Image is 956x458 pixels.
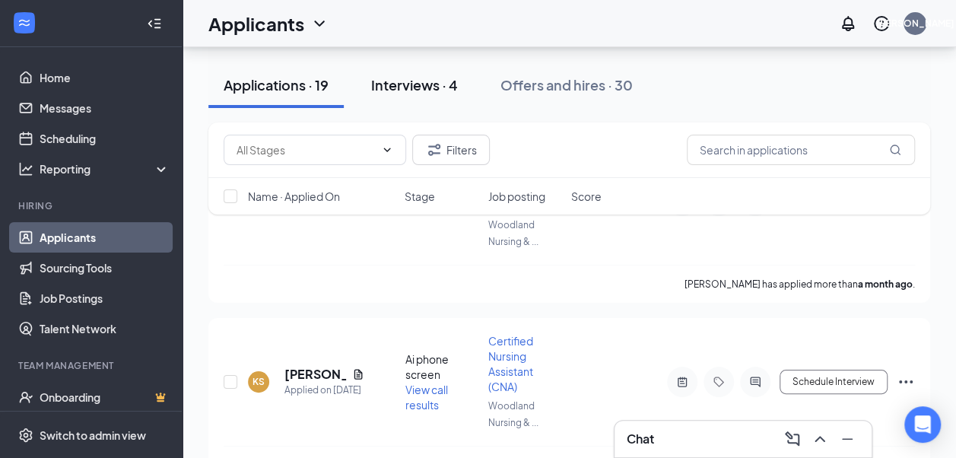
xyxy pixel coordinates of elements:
div: Reporting [40,161,170,177]
a: Home [40,62,170,93]
button: ComposeMessage [780,427,805,451]
p: [PERSON_NAME] has applied more than . [684,278,915,291]
h5: [PERSON_NAME] [284,366,346,383]
svg: Collapse [147,16,162,31]
div: [PERSON_NAME] [876,17,954,30]
svg: ChevronDown [310,14,329,33]
svg: ChevronUp [811,430,829,448]
h3: Chat [627,431,654,447]
span: Job posting [488,189,545,204]
div: Ai phone screen [405,351,479,382]
div: Applied on [DATE] [284,383,364,398]
a: Sourcing Tools [40,253,170,283]
div: Applications · 19 [224,75,329,94]
input: Search in applications [687,135,915,165]
h1: Applicants [208,11,304,37]
a: Scheduling [40,123,170,154]
div: Offers and hires · 30 [500,75,633,94]
svg: QuestionInfo [872,14,891,33]
svg: ActiveChat [746,376,764,388]
a: Applicants [40,222,170,253]
span: Certified Nursing Assistant (CNA) [488,334,533,393]
a: Talent Network [40,313,170,344]
div: Team Management [18,359,167,372]
svg: Ellipses [897,373,915,391]
span: View call results [405,383,448,412]
svg: MagnifyingGlass [889,144,901,156]
button: Minimize [835,427,859,451]
div: KS [252,375,265,388]
a: Job Postings [40,283,170,313]
div: Open Intercom Messenger [904,406,941,443]
svg: Analysis [18,161,33,177]
svg: ComposeMessage [783,430,802,448]
svg: Minimize [838,430,856,448]
button: ChevronUp [808,427,832,451]
svg: Filter [425,141,443,159]
span: Woodland Nursing & ... [488,400,538,428]
a: OnboardingCrown [40,382,170,412]
svg: Settings [18,428,33,443]
button: Schedule Interview [780,370,888,394]
svg: ChevronDown [381,144,393,156]
span: Woodland Nursing & ... [488,219,538,247]
div: Switch to admin view [40,428,146,443]
svg: Notifications [839,14,857,33]
button: Filter Filters [412,135,490,165]
span: Stage [405,189,435,204]
input: All Stages [237,142,375,158]
svg: Document [352,368,364,380]
span: Name · Applied On [248,189,340,204]
b: a month ago [858,278,913,290]
div: Hiring [18,199,167,212]
svg: Tag [710,376,728,388]
a: Messages [40,93,170,123]
span: Score [571,189,602,204]
svg: WorkstreamLogo [17,15,32,30]
div: Interviews · 4 [371,75,458,94]
svg: ActiveNote [673,376,691,388]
